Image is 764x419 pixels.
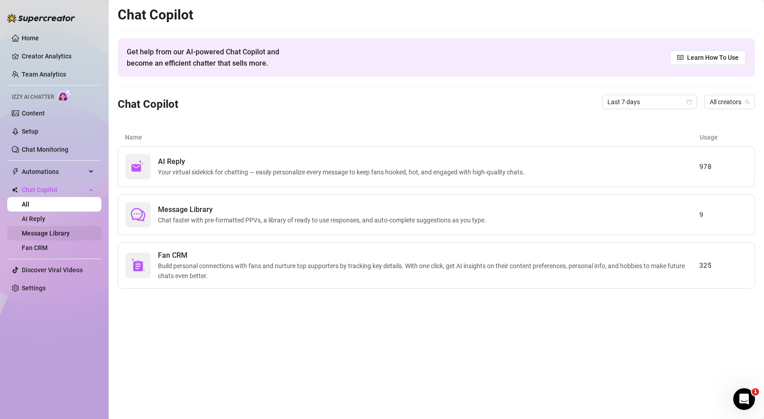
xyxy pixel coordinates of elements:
[118,97,178,112] h3: Chat Copilot
[22,183,86,197] span: Chat Copilot
[22,71,66,78] a: Team Analytics
[22,230,70,237] a: Message Library
[22,164,86,179] span: Automations
[745,99,750,105] span: team
[710,95,750,109] span: All creators
[733,388,755,410] iframe: Intercom live chat
[118,6,755,24] h2: Chat Copilot
[22,266,83,274] a: Discover Viral Videos
[607,95,692,109] span: Last 7 days
[57,89,72,102] img: AI Chatter
[158,156,528,167] span: AI Reply
[677,54,683,61] span: read
[22,110,45,117] a: Content
[7,14,75,23] img: logo-BBDzfeDw.svg
[22,284,46,292] a: Settings
[12,168,19,175] span: thunderbolt
[22,128,38,135] a: Setup
[12,93,54,101] span: Izzy AI Chatter
[131,258,145,273] img: svg%3e
[131,159,145,174] img: svg%3e
[22,201,29,208] a: All
[158,167,528,177] span: Your virtual sidekick for chatting — easily personalize every message to keep fans hooked, hot, a...
[12,187,18,193] img: Chat Copilot
[158,261,699,281] span: Build personal connections with fans and nurture top supporters by tracking key details. With one...
[687,99,692,105] span: calendar
[158,215,490,225] span: Chat faster with pre-formatted PPVs, a library of ready to use responses, and auto-complete sugge...
[699,161,747,172] article: 978
[22,215,45,222] a: AI Reply
[131,207,145,222] span: comment
[687,53,739,63] span: Learn How To Use
[700,132,748,142] article: Usage
[22,49,94,63] a: Creator Analytics
[22,146,68,153] a: Chat Monitoring
[125,132,700,142] article: Name
[127,46,301,69] span: Get help from our AI-powered Chat Copilot and become an efficient chatter that sells more.
[670,50,746,65] a: Learn How To Use
[752,388,759,395] span: 1
[22,34,39,42] a: Home
[699,260,747,271] article: 325
[158,204,490,215] span: Message Library
[699,209,747,220] article: 9
[22,244,48,251] a: Fan CRM
[158,250,699,261] span: Fan CRM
